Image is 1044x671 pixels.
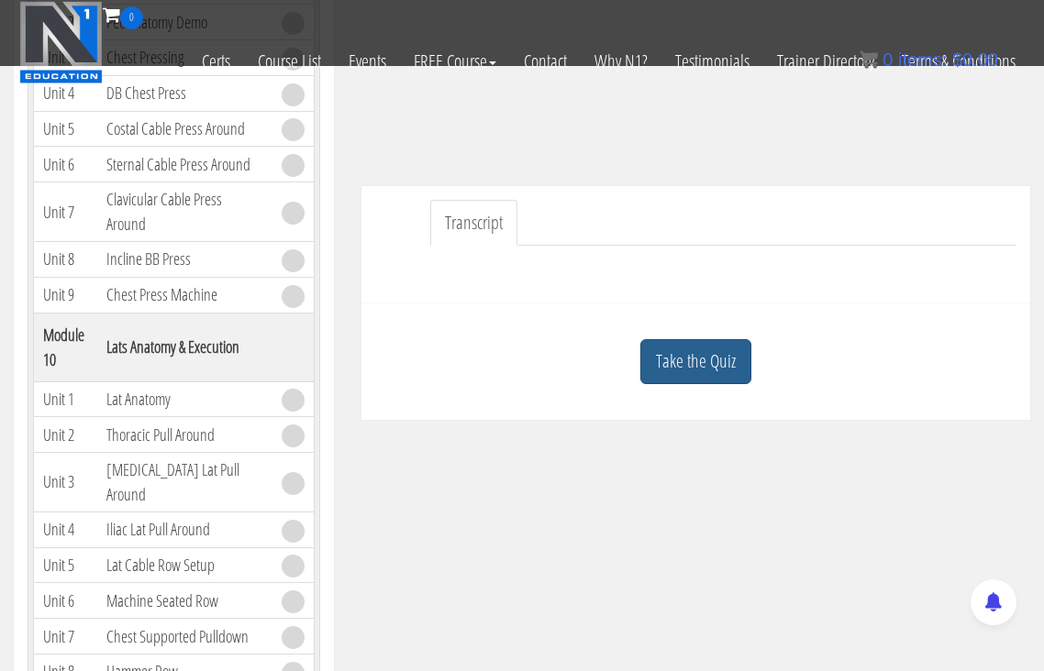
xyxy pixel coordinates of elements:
td: Unit 5 [34,111,98,147]
td: Clavicular Cable Press Around [97,182,272,242]
a: 0 [103,2,143,27]
td: Unit 9 [34,277,98,313]
span: $ [952,49,962,70]
a: Contact [510,29,581,93]
td: Unit 7 [34,619,98,654]
td: Unit 2 [34,417,98,453]
a: Testimonials [661,29,763,93]
td: Unit 6 [34,583,98,619]
td: Unit 1 [34,381,98,417]
a: Transcript [430,200,517,247]
span: items: [898,49,947,70]
td: Sternal Cable Press Around [97,147,272,182]
td: Unit 7 [34,182,98,242]
td: Chest Supported Pulldown [97,619,272,654]
td: Unit 4 [34,511,98,547]
td: Chest Press Machine [97,277,272,313]
a: Why N1? [581,29,661,93]
a: Trainer Directory [763,29,888,93]
a: FREE Course [400,29,510,93]
img: icon11.png [860,50,878,69]
td: Costal Cable Press Around [97,111,272,147]
td: Lat Anatomy [97,381,272,417]
a: Terms & Conditions [888,29,1029,93]
a: Certs [188,29,244,93]
td: Lat Cable Row Setup [97,547,272,583]
td: Machine Seated Row [97,583,272,619]
a: Course List [244,29,335,93]
td: Unit 6 [34,147,98,182]
a: Events [335,29,400,93]
td: Unit 8 [34,242,98,278]
td: Unit 3 [34,452,98,511]
td: Iliac Lat Pull Around [97,511,272,547]
td: Unit 5 [34,547,98,583]
td: Incline BB Press [97,242,272,278]
a: 0 items: $0.00 [860,49,998,70]
a: Take the Quiz [640,339,751,384]
th: Module 10 [34,313,98,381]
span: 0 [883,49,893,70]
td: Thoracic Pull Around [97,417,272,453]
th: Lats Anatomy & Execution [97,313,272,381]
img: n1-education [19,1,103,83]
bdi: 0.00 [952,49,998,70]
span: 0 [120,6,143,29]
td: [MEDICAL_DATA] Lat Pull Around [97,452,272,511]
